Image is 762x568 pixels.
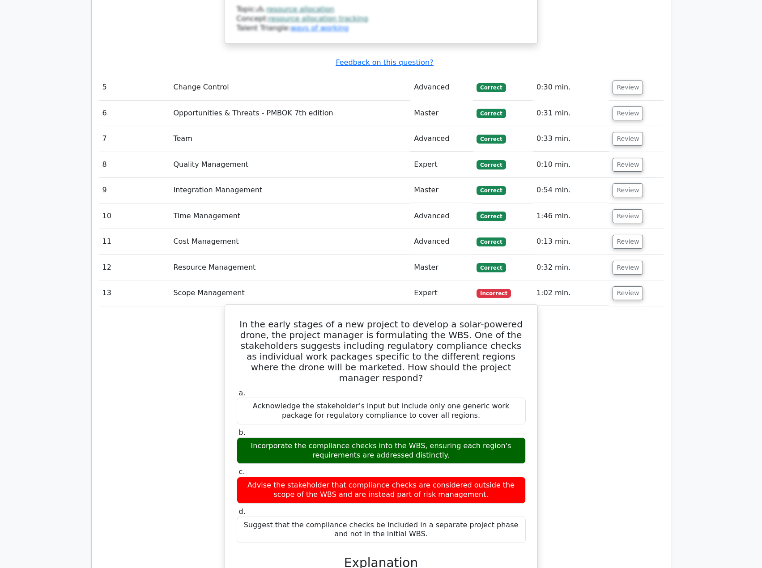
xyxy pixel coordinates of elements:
[477,212,506,220] span: Correct
[477,289,511,298] span: Incorrect
[170,101,410,126] td: Opportunities & Threats - PMBOK 7th edition
[99,280,170,306] td: 13
[237,14,526,24] div: Concept:
[237,477,526,504] div: Advise the stakeholder that compliance checks are considered outside the scope of the WBS and are...
[477,135,506,144] span: Correct
[533,203,609,229] td: 1:46 min.
[99,126,170,152] td: 7
[410,126,473,152] td: Advanced
[170,178,410,203] td: Integration Management
[410,75,473,100] td: Advanced
[410,229,473,254] td: Advanced
[410,203,473,229] td: Advanced
[410,255,473,280] td: Master
[477,263,506,272] span: Correct
[237,517,526,543] div: Suggest that the compliance checks be included in a separate project phase and not in the initial...
[336,58,433,67] a: Feedback on this question?
[613,209,643,223] button: Review
[477,186,506,195] span: Correct
[170,126,410,152] td: Team
[533,255,609,280] td: 0:32 min.
[170,255,410,280] td: Resource Management
[533,75,609,100] td: 0:30 min.
[613,106,643,120] button: Review
[613,132,643,146] button: Review
[410,280,473,306] td: Expert
[410,178,473,203] td: Master
[99,178,170,203] td: 9
[239,389,246,397] span: a.
[613,286,643,300] button: Review
[170,229,410,254] td: Cost Management
[170,203,410,229] td: Time Management
[170,280,410,306] td: Scope Management
[237,398,526,424] div: Acknowledge the stakeholder’s input but include only one generic work package for regulatory comp...
[170,75,410,100] td: Change Control
[613,158,643,172] button: Review
[533,280,609,306] td: 1:02 min.
[99,229,170,254] td: 11
[236,319,527,383] h5: In the early stages of a new project to develop a solar-powered drone, the project manager is for...
[239,507,246,516] span: d.
[99,255,170,280] td: 12
[613,261,643,275] button: Review
[268,14,368,23] a: resource allocation tracking
[237,5,526,14] div: Topic:
[533,229,609,254] td: 0:13 min.
[99,75,170,100] td: 5
[477,237,506,246] span: Correct
[266,5,334,13] a: resource allocation
[533,178,609,203] td: 0:54 min.
[410,152,473,178] td: Expert
[613,235,643,249] button: Review
[477,109,506,118] span: Correct
[237,5,526,33] div: Talent Triangle:
[99,152,170,178] td: 8
[613,183,643,197] button: Review
[410,101,473,126] td: Master
[477,160,506,169] span: Correct
[613,81,643,94] button: Review
[170,152,410,178] td: Quality Management
[533,126,609,152] td: 0:33 min.
[533,152,609,178] td: 0:10 min.
[99,101,170,126] td: 6
[239,428,246,437] span: b.
[99,203,170,229] td: 10
[477,83,506,92] span: Correct
[237,437,526,464] div: Incorporate the compliance checks into the WBS, ensuring each region's requirements are addressed...
[239,467,245,476] span: c.
[290,24,349,32] a: ways of working
[533,101,609,126] td: 0:31 min.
